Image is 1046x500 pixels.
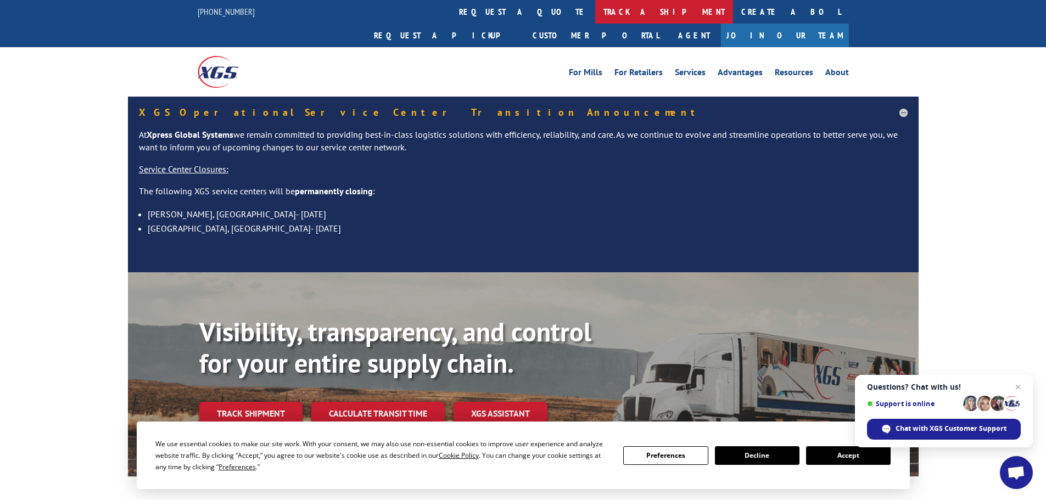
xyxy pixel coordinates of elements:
strong: Xpress Global Systems [147,129,233,140]
h5: XGS Operational Service Center Transition Announcement [139,108,908,117]
a: [PHONE_NUMBER] [198,6,255,17]
p: The following XGS service centers will be : [139,185,908,207]
a: Agent [667,24,721,47]
a: Services [675,68,706,80]
a: Track shipment [199,402,303,425]
b: Visibility, transparency, and control for your entire supply chain. [199,314,591,380]
a: About [825,68,849,80]
span: Chat with XGS Customer Support [867,419,1021,440]
a: For Retailers [614,68,663,80]
a: Resources [775,68,813,80]
li: [GEOGRAPHIC_DATA], [GEOGRAPHIC_DATA]- [DATE] [148,221,908,235]
span: Chat with XGS Customer Support [896,424,1006,434]
span: Questions? Chat with us! [867,383,1021,391]
div: We use essential cookies to make our site work. With your consent, we may also use non-essential ... [155,438,610,473]
strong: permanently closing [295,186,373,196]
a: Request a pickup [366,24,524,47]
span: Preferences [219,462,256,471]
button: Accept [806,446,891,465]
span: Cookie Policy [439,451,479,460]
a: For Mills [569,68,602,80]
a: Customer Portal [524,24,667,47]
a: Calculate transit time [311,402,445,425]
button: Decline [715,446,799,465]
div: Cookie Consent Prompt [137,422,910,489]
button: Preferences [623,446,708,465]
a: XGS ASSISTANT [454,402,547,425]
span: Support is online [867,400,959,408]
u: Service Center Closures: [139,164,228,175]
a: Open chat [1000,456,1033,489]
p: At we remain committed to providing best-in-class logistics solutions with efficiency, reliabilit... [139,128,908,164]
a: Join Our Team [721,24,849,47]
a: Advantages [718,68,763,80]
li: [PERSON_NAME], [GEOGRAPHIC_DATA]- [DATE] [148,207,908,221]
